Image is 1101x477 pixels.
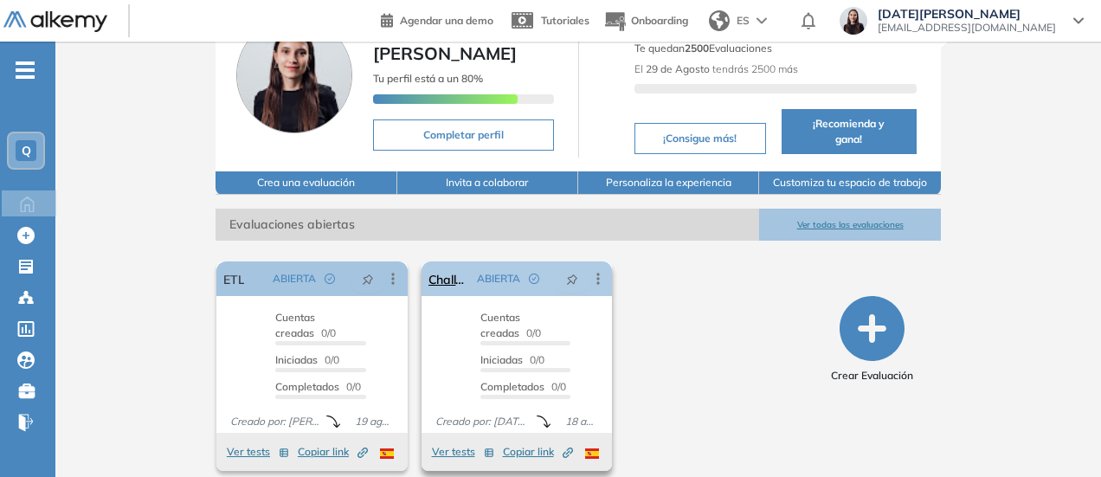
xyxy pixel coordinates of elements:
[578,171,759,195] button: Personaliza la experiencia
[3,11,107,33] img: Logo
[400,14,493,27] span: Agendar una demo
[373,119,553,151] button: Completar perfil
[480,353,544,366] span: 0/0
[275,353,339,366] span: 0/0
[566,272,578,286] span: pushpin
[878,7,1056,21] span: [DATE][PERSON_NAME]
[275,380,339,393] span: Completados
[480,311,520,339] span: Cuentas creadas
[380,448,394,459] img: ESP
[325,274,335,284] span: check-circle
[646,62,710,75] b: 29 de Agosto
[634,62,798,75] span: El tendrás 2500 más
[298,442,368,462] button: Copiar link
[553,265,591,293] button: pushpin
[373,72,483,85] span: Tu perfil está a un 80%
[223,414,326,429] span: Creado por: [PERSON_NAME]
[362,272,374,286] span: pushpin
[298,444,368,460] span: Copiar link
[503,444,573,460] span: Copiar link
[348,414,401,429] span: 19 ago. 2025
[529,274,539,284] span: check-circle
[585,448,599,459] img: ESP
[381,9,493,29] a: Agendar una demo
[275,380,361,393] span: 0/0
[428,261,471,296] a: Challenge Quales (Level 2/3) - PBI
[558,414,606,429] span: 18 ago. 2025
[432,442,494,462] button: Ver tests
[227,442,289,462] button: Ver tests
[634,42,772,55] span: Te quedan Evaluaciones
[216,171,396,195] button: Crea una evaluación
[373,16,517,64] span: [DATE][PERSON_NAME]
[236,17,352,133] img: Foto de perfil
[541,14,589,27] span: Tutoriales
[631,14,688,27] span: Onboarding
[480,353,523,366] span: Iniciadas
[1014,394,1101,477] div: Widget de chat
[831,368,913,384] span: Crear Evaluación
[16,68,35,72] i: -
[349,265,387,293] button: pushpin
[480,380,544,393] span: Completados
[685,42,709,55] b: 2500
[603,3,688,40] button: Onboarding
[275,311,336,339] span: 0/0
[634,123,766,154] button: ¡Consigue más!
[480,380,566,393] span: 0/0
[223,261,244,296] a: ETL
[757,17,767,24] img: arrow
[428,414,537,429] span: Creado por: [DATE][PERSON_NAME]
[878,21,1056,35] span: [EMAIL_ADDRESS][DOMAIN_NAME]
[480,311,541,339] span: 0/0
[737,13,750,29] span: ES
[1014,394,1101,477] iframe: Chat Widget
[275,311,315,339] span: Cuentas creadas
[782,109,917,154] button: ¡Recomienda y gana!
[503,442,573,462] button: Copiar link
[22,144,31,158] span: Q
[709,10,730,31] img: world
[759,209,940,241] button: Ver todas las evaluaciones
[273,271,316,287] span: ABIERTA
[275,353,318,366] span: Iniciadas
[831,296,913,384] button: Crear Evaluación
[397,171,578,195] button: Invita a colaborar
[216,209,759,241] span: Evaluaciones abiertas
[477,271,520,287] span: ABIERTA
[759,171,940,195] button: Customiza tu espacio de trabajo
